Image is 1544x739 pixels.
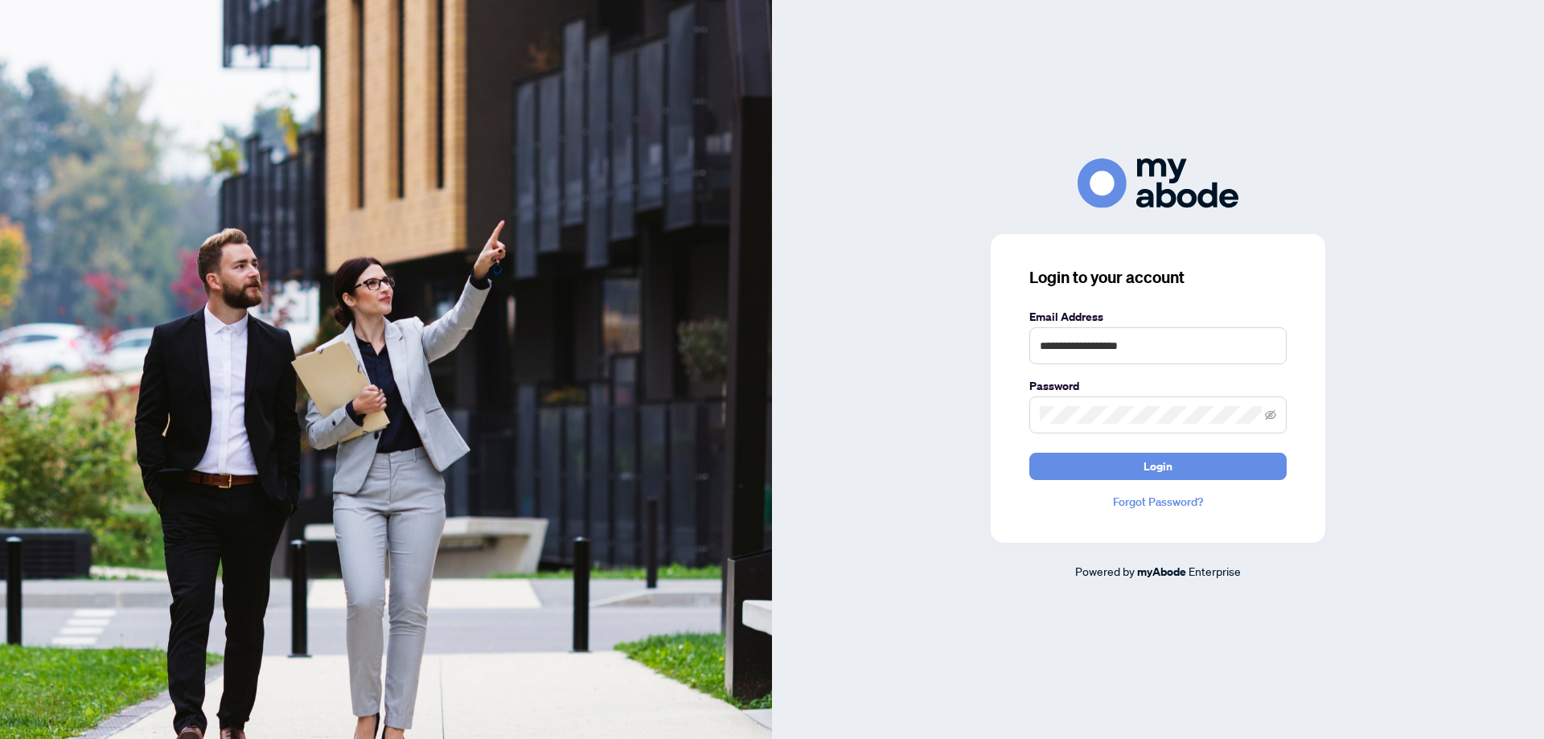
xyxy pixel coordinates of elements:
[1137,563,1186,581] a: myAbode
[1029,266,1287,289] h3: Login to your account
[1189,564,1241,578] span: Enterprise
[1029,377,1287,395] label: Password
[1144,454,1172,479] span: Login
[1265,409,1276,421] span: eye-invisible
[1029,453,1287,480] button: Login
[1029,493,1287,511] a: Forgot Password?
[1075,564,1135,578] span: Powered by
[1029,308,1287,326] label: Email Address
[1078,158,1238,207] img: ma-logo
